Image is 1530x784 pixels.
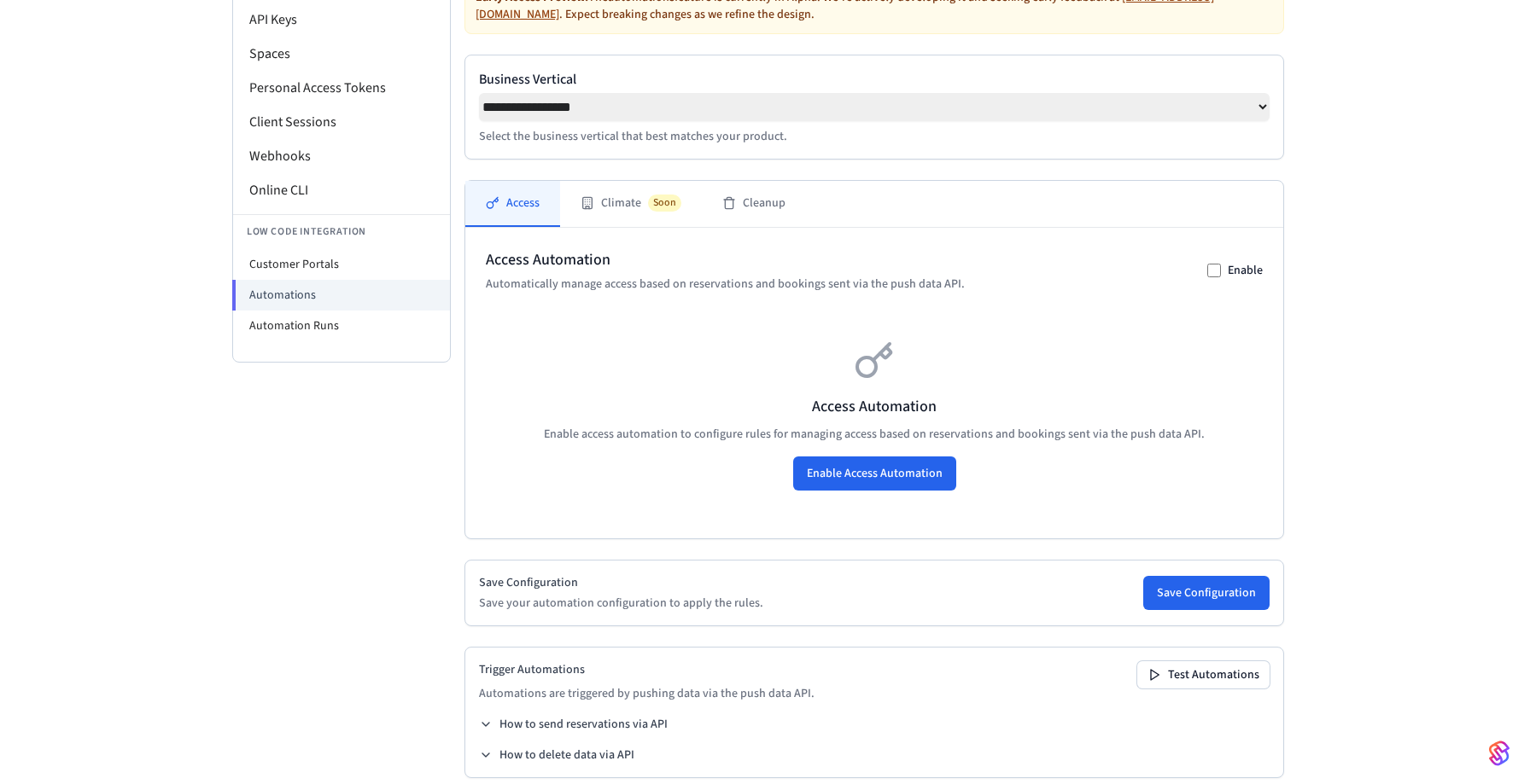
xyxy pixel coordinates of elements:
button: How to delete data via API [479,746,634,764]
label: Enable [1228,262,1263,279]
button: How to send reservations via API [479,716,668,733]
img: SeamLogoGradient.69752ec5.svg [1489,740,1510,767]
li: Spaces [233,37,450,71]
button: Enable Access Automation [793,456,956,491]
li: API Keys [233,3,450,37]
h3: Access Automation [486,395,1263,419]
li: Automation Runs [233,311,450,341]
button: Cleanup [702,181,806,227]
li: Automations [232,280,450,311]
span: Soon [648,195,681,212]
p: Automatically manage access based on reservations and bookings sent via the push data API. [486,276,965,293]
button: Test Automations [1137,661,1270,688]
p: Save your automation configuration to apply the rules. [479,595,763,612]
li: Webhooks [233,139,450,173]
button: Access [465,181,560,227]
p: Automations are triggered by pushing data via the push data API. [479,685,815,702]
button: ClimateSoon [560,181,702,227]
li: Online CLI [233,173,450,207]
button: Save Configuration [1143,576,1270,610]
p: Select the business vertical that best matches your product. [479,128,1270,145]
li: Customer Portals [233,249,450,280]
h2: Access Automation [486,248,965,272]
h2: Trigger Automations [479,661,815,678]
label: Business Vertical [479,69,1270,90]
li: Personal Access Tokens [233,71,450,105]
h2: Save Configuration [479,574,763,591]
li: Client Sessions [233,105,450,139]
li: Low Code Integration [233,214,450,249]
p: Enable access automation to configure rules for managing access based on reservations and booking... [486,426,1263,443]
